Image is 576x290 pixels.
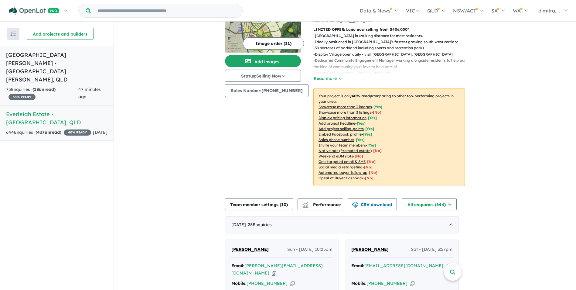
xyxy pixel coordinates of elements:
[9,94,36,100] span: 30 % READY
[78,87,101,99] span: 47 minutes ago
[10,32,16,36] img: sort.svg
[355,154,363,158] span: [No]
[538,8,560,14] span: dimitra....
[37,129,45,135] span: 437
[32,87,56,92] strong: ( unread)
[225,198,293,210] button: Team member settings (10)
[349,19,355,23] u: 2-3
[6,86,78,101] div: 75 Enquir ies
[64,129,91,136] span: 40 % READY
[6,51,107,84] h5: [GEOGRAPHIC_DATA][PERSON_NAME] - [GEOGRAPHIC_DATA][PERSON_NAME] , QLD
[319,110,371,115] u: Showcase more than 3 listings
[351,263,364,268] strong: Email:
[319,176,363,180] u: OpenLot Buyer Cashback
[365,126,374,131] span: [ Yes ]
[225,70,301,82] button: Status:Selling Now
[319,116,366,120] u: Display pricing information
[313,26,465,33] p: LIMITED OFFER: Land now selling from $406,000*
[352,94,372,98] b: 40 % ready
[313,39,470,45] p: - Ideally positioned in [GEOGRAPHIC_DATA]'s fastest growing south-west corridor
[243,37,304,50] button: Image order (11)
[247,281,288,286] a: [PHONE_NUMBER]
[298,198,343,210] button: Performance
[319,121,355,126] u: Add project headline
[281,202,286,207] span: 10
[302,204,308,208] img: bar-chart.svg
[348,198,397,210] button: CSV download
[313,88,465,186] p: Your project is only comparing to other top-performing projects in your area: - - - - - - - - - -...
[364,165,373,169] span: [No]
[319,126,364,131] u: Add project selling-points
[340,19,342,23] u: 4
[225,216,459,233] div: [DATE]
[411,246,452,253] span: Sat - [DATE] 3:57pm
[225,84,308,97] button: Sales Number:[PHONE_NUMBER]
[351,246,389,253] a: [PERSON_NAME]
[93,129,107,135] span: [DATE]
[402,198,457,210] button: All enquiries (644)
[365,176,373,180] span: [No]
[287,246,332,253] span: Sun - [DATE] 10:05am
[373,110,381,115] span: [ No ]
[373,148,382,153] span: [No]
[9,7,60,15] img: Openlot PRO Logo White
[231,263,323,276] a: [PERSON_NAME][EMAIL_ADDRESS][DOMAIN_NAME]
[352,202,358,208] img: download icon
[246,222,272,227] span: - 28 Enquir ies
[313,75,342,82] button: Read more
[351,247,389,252] span: [PERSON_NAME]
[363,19,365,23] u: 2
[319,154,353,158] u: Weekend eDM slots
[367,143,376,147] span: [ Yes ]
[319,137,354,142] u: Sales phone number
[356,137,365,142] span: [ Yes ]
[319,105,372,109] u: Showcase more than 3 images
[313,45,470,51] p: - 38 hectares of parkland including sports and recreation parks
[313,19,340,23] b: House & Land:
[272,270,276,276] button: Copy
[231,281,247,286] strong: Mobile:
[92,4,241,17] input: Try estate name, suburb, builder or developer
[225,55,301,67] button: Add images
[319,143,366,147] u: Invite your team members
[366,281,407,286] a: [PHONE_NUMBER]
[368,116,377,120] span: [ Yes ]
[231,246,269,253] a: [PERSON_NAME]
[313,57,470,70] p: - Dedicated Community Engagement Manager working alongside residents to help build the kind of co...
[313,33,470,39] p: - [GEOGRAPHIC_DATA] in walking distance for most residents.
[319,148,372,153] u: Native ads (Promoted estate)
[319,170,367,175] u: Automated buyer follow-up
[364,263,443,268] a: [EMAIL_ADDRESS][DOMAIN_NAME]
[6,110,107,126] h5: Everleigh Estate - [GEOGRAPHIC_DATA] , QLD
[363,132,372,136] span: [ Yes ]
[313,70,470,76] p: - Onsite Café now open - The Eve Café & Bar
[313,51,470,57] p: - Display Village open daily - visit [GEOGRAPHIC_DATA], [GEOGRAPHIC_DATA]
[357,121,366,126] span: [ Yes ]
[319,159,366,164] u: Geo-targeted email & SMS
[410,280,414,287] button: Copy
[303,202,308,205] img: line-chart.svg
[6,129,91,136] div: 644 Enquir ies
[369,170,377,175] span: [No]
[34,87,39,92] span: 18
[373,105,382,109] span: [ Yes ]
[351,281,366,286] strong: Mobile:
[231,247,269,252] span: [PERSON_NAME]
[225,7,301,53] img: Everleigh Estate - Greenbank
[290,280,295,287] button: Copy
[27,28,94,40] button: Add projects and builders
[231,263,244,268] strong: Email:
[319,165,363,169] u: Social media retargeting
[367,159,376,164] span: [No]
[303,202,341,207] span: Performance
[319,132,362,136] u: Embed Facebook profile
[36,129,61,135] strong: ( unread)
